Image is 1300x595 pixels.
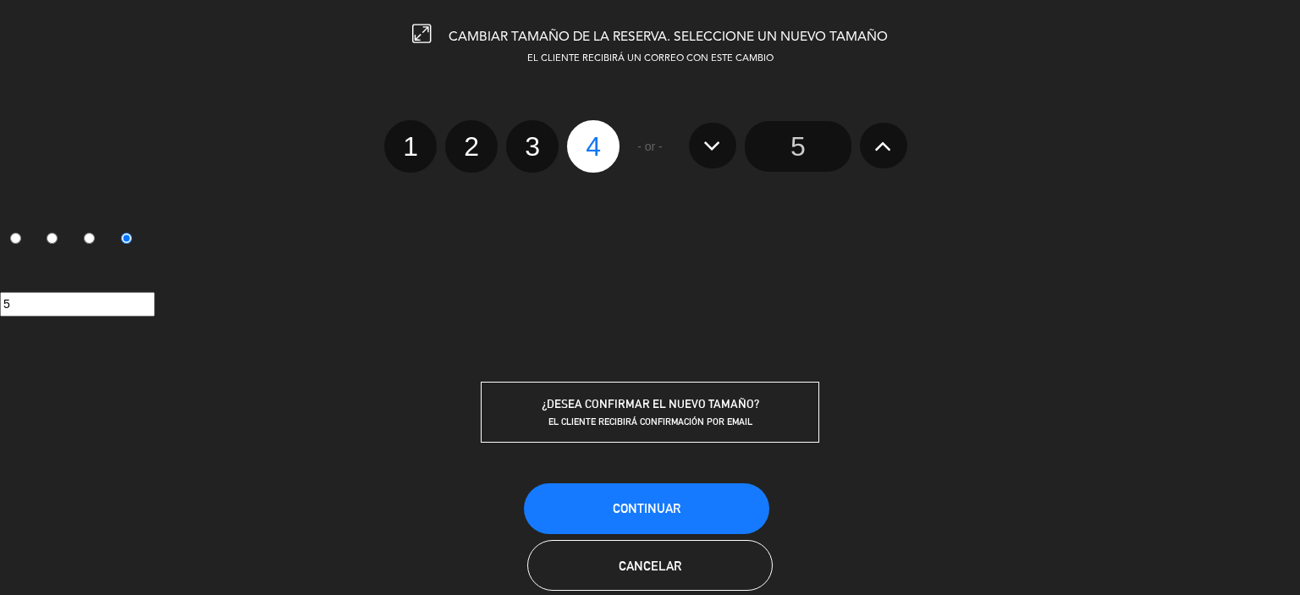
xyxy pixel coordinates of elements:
input: 3 [84,233,95,244]
span: EL CLIENTE RECIBIRÁ UN CORREO CON ESTE CAMBIO [527,54,774,63]
label: 2 [37,226,74,255]
label: 4 [111,226,148,255]
span: CAMBIAR TAMAÑO DE LA RESERVA. SELECCIONE UN NUEVO TAMAÑO [449,30,888,44]
input: 2 [47,233,58,244]
input: 1 [10,233,21,244]
input: 4 [121,233,132,244]
label: 2 [445,120,498,173]
label: 4 [567,120,620,173]
span: EL CLIENTE RECIBIRÁ CONFIRMACIÓN POR EMAIL [548,416,752,427]
button: Continuar [524,483,769,534]
span: Cancelar [619,559,681,573]
label: 3 [74,226,112,255]
label: 1 [384,120,437,173]
label: 3 [506,120,559,173]
span: ¿DESEA CONFIRMAR EL NUEVO TAMAÑO? [542,397,759,410]
span: Continuar [613,501,680,515]
button: Cancelar [527,540,773,591]
span: - or - [637,137,663,157]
